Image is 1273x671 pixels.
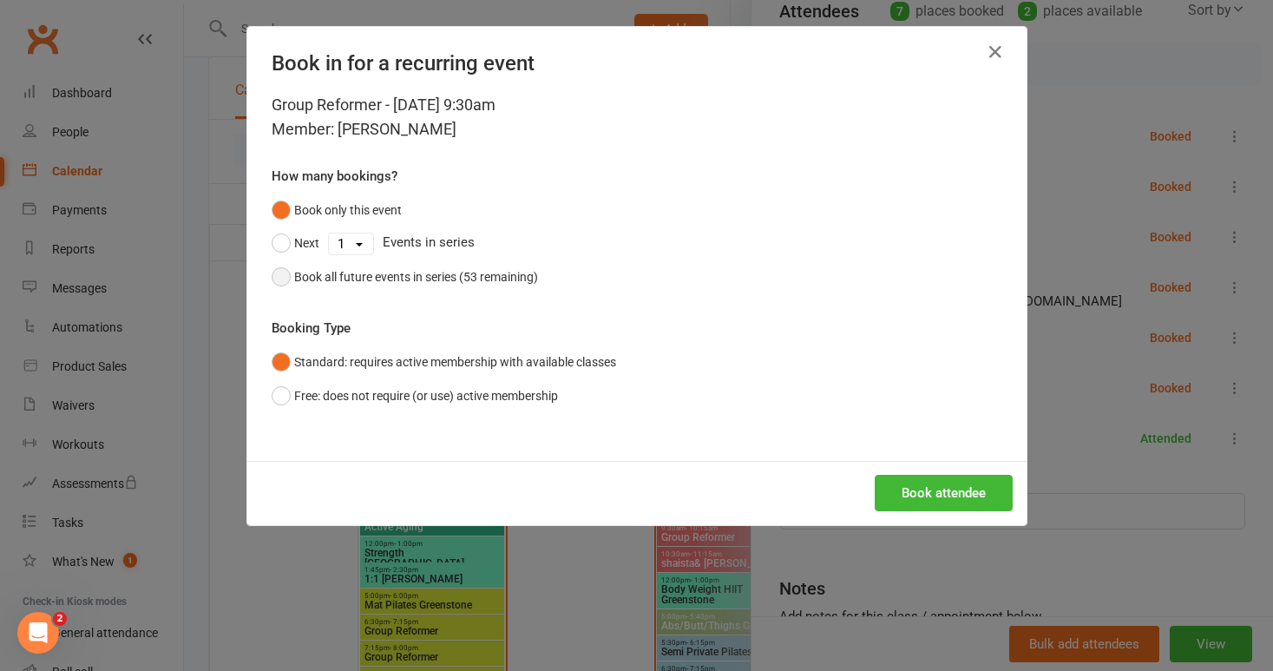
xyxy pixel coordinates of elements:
[272,260,538,293] button: Book all future events in series (53 remaining)
[272,227,319,260] button: Next
[272,345,616,378] button: Standard: requires active membership with available classes
[875,475,1013,511] button: Book attendee
[981,38,1009,66] button: Close
[17,612,59,654] iframe: Intercom live chat
[53,612,67,626] span: 2
[272,93,1002,141] div: Group Reformer - [DATE] 9:30am Member: [PERSON_NAME]
[272,227,1002,260] div: Events in series
[272,166,397,187] label: How many bookings?
[272,194,402,227] button: Book only this event
[272,51,1002,76] h4: Book in for a recurring event
[294,267,538,286] div: Book all future events in series (53 remaining)
[272,379,558,412] button: Free: does not require (or use) active membership
[272,318,351,339] label: Booking Type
